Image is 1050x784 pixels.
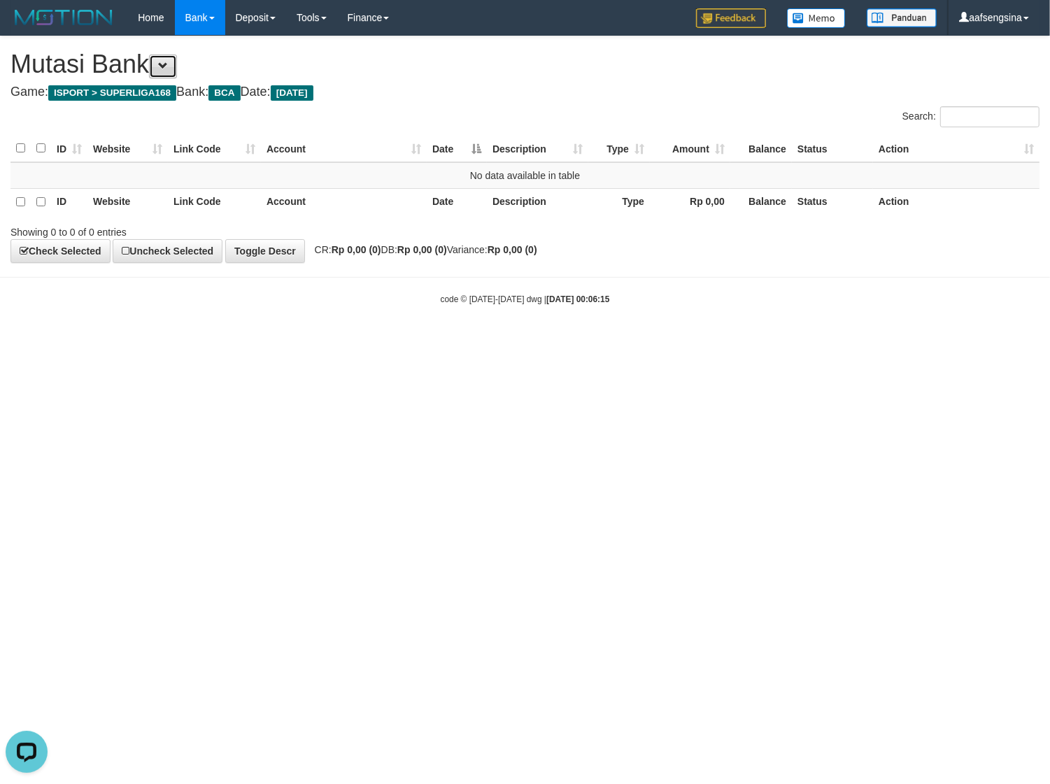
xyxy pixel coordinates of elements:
span: CR: DB: Variance: [308,244,537,255]
h1: Mutasi Bank [10,50,1040,78]
th: Website: activate to sort column ascending [87,135,168,162]
strong: [DATE] 00:06:15 [546,294,609,304]
th: ID [51,188,87,215]
th: Status [792,188,873,215]
strong: Rp 0,00 (0) [397,244,447,255]
img: Feedback.jpg [696,8,766,28]
div: Showing 0 to 0 of 0 entries [10,220,427,239]
th: Rp 0,00 [650,188,730,215]
th: Type: activate to sort column ascending [588,135,650,162]
th: Account [261,188,427,215]
strong: Rp 0,00 (0) [332,244,381,255]
strong: Rp 0,00 (0) [488,244,537,255]
th: Link Code [168,188,261,215]
img: Button%20Memo.svg [787,8,846,28]
button: Open LiveChat chat widget [6,6,48,48]
th: Type [588,188,650,215]
a: Toggle Descr [225,239,305,263]
th: Amount: activate to sort column ascending [650,135,730,162]
th: Balance [730,135,792,162]
th: Action: activate to sort column ascending [873,135,1040,162]
th: Description [487,188,588,215]
th: Link Code: activate to sort column ascending [168,135,261,162]
input: Search: [940,106,1040,127]
th: Account: activate to sort column ascending [261,135,427,162]
label: Search: [902,106,1040,127]
span: ISPORT > SUPERLIGA168 [48,85,176,101]
span: [DATE] [271,85,313,101]
th: ID: activate to sort column ascending [51,135,87,162]
th: Balance [730,188,792,215]
th: Date: activate to sort column descending [427,135,487,162]
h4: Game: Bank: Date: [10,85,1040,99]
img: panduan.png [867,8,937,27]
th: Action [873,188,1040,215]
a: Uncheck Selected [113,239,222,263]
th: Date [427,188,487,215]
small: code © [DATE]-[DATE] dwg | [441,294,610,304]
img: MOTION_logo.png [10,7,117,28]
th: Description: activate to sort column ascending [487,135,588,162]
th: Website [87,188,168,215]
td: No data available in table [10,162,1040,189]
th: Status [792,135,873,162]
a: Check Selected [10,239,111,263]
span: BCA [208,85,240,101]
